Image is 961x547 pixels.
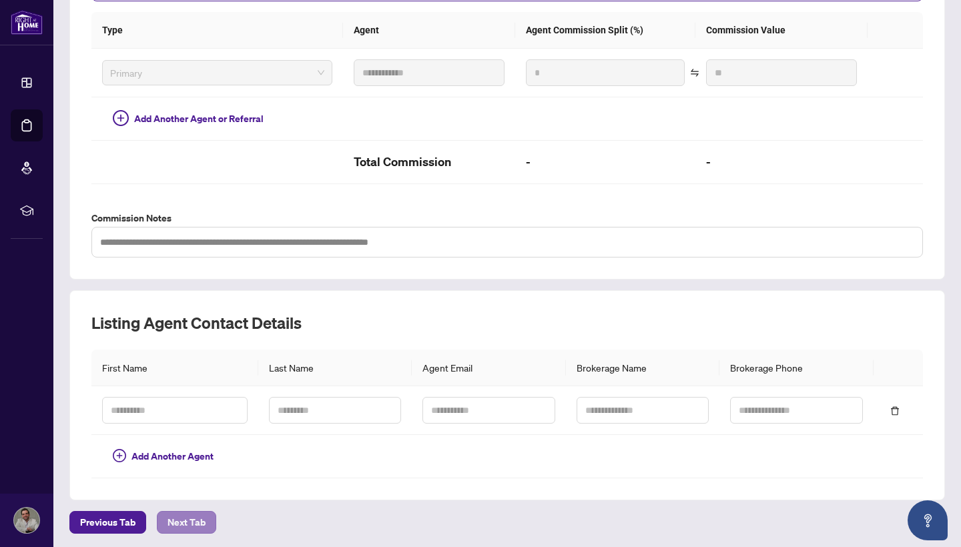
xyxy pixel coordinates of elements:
[706,151,857,173] h2: -
[168,512,206,533] span: Next Tab
[14,508,39,533] img: Profile Icon
[91,211,923,225] label: Commission Notes
[69,511,146,534] button: Previous Tab
[515,12,696,49] th: Agent Commission Split (%)
[110,63,324,83] span: Primary
[91,350,258,386] th: First Name
[695,12,868,49] th: Commission Value
[102,446,224,467] button: Add Another Agent
[102,108,274,129] button: Add Another Agent or Referral
[113,449,126,462] span: plus-circle
[11,10,43,35] img: logo
[258,350,412,386] th: Last Name
[91,312,923,334] h2: Listing Agent Contact Details
[80,512,135,533] span: Previous Tab
[908,500,948,540] button: Open asap
[134,111,264,126] span: Add Another Agent or Referral
[412,350,565,386] th: Agent Email
[690,68,699,77] span: swap
[526,151,685,173] h2: -
[354,151,505,173] h2: Total Commission
[157,511,216,534] button: Next Tab
[719,350,873,386] th: Brokerage Phone
[113,110,129,126] span: plus-circle
[566,350,719,386] th: Brokerage Name
[343,12,515,49] th: Agent
[91,12,343,49] th: Type
[131,449,214,464] span: Add Another Agent
[890,406,900,416] span: delete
